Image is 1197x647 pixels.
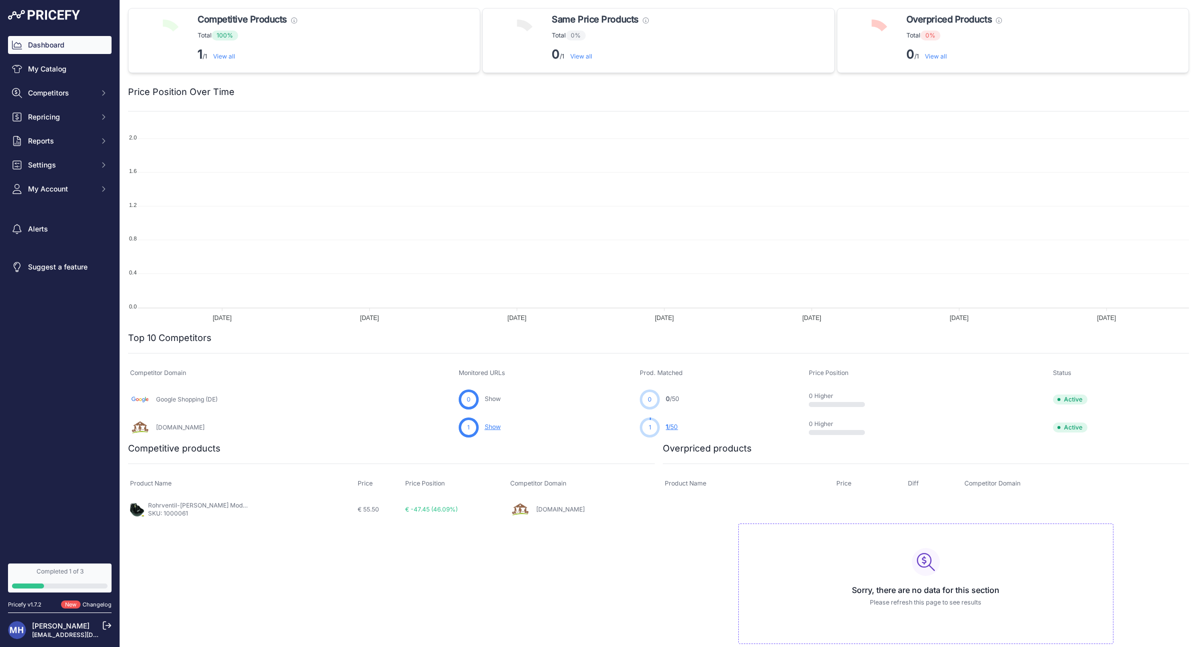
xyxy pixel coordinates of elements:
[8,84,112,102] button: Competitors
[485,395,501,402] a: Show
[8,258,112,276] a: Suggest a feature
[836,479,851,487] span: Price
[8,563,112,592] a: Completed 1 of 3
[666,395,679,402] a: 0/50
[130,369,186,376] span: Competitor Domain
[485,423,501,430] a: Show
[536,505,585,513] a: [DOMAIN_NAME]
[552,47,560,61] strong: 0
[8,156,112,174] button: Settings
[467,423,470,432] span: 1
[802,314,821,321] tspan: [DATE]
[198,46,297,62] p: /1
[156,423,205,431] a: [DOMAIN_NAME]
[405,479,445,487] span: Price Position
[663,441,752,455] h2: Overpriced products
[128,85,235,99] h2: Price Position Over Time
[666,395,670,402] span: 0
[908,479,919,487] span: Diff
[665,479,706,487] span: Product Name
[964,479,1020,487] span: Competitor Domain
[213,52,235,60] a: View all
[8,36,112,54] a: Dashboard
[128,441,221,455] h2: Competitive products
[508,314,527,321] tspan: [DATE]
[198,47,203,61] strong: 1
[12,567,108,575] div: Completed 1 of 3
[198,30,297,40] p: Total
[129,269,137,275] tspan: 0.4
[950,314,969,321] tspan: [DATE]
[809,392,873,400] p: 0 Higher
[358,479,373,487] span: Price
[61,600,81,609] span: New
[28,112,94,122] span: Repricing
[128,331,212,345] h2: Top 10 Competitors
[906,12,992,26] span: Overpriced Products
[83,601,112,608] a: Changelog
[8,36,112,551] nav: Sidebar
[130,479,172,487] span: Product Name
[8,220,112,238] a: Alerts
[28,160,94,170] span: Settings
[28,88,94,98] span: Competitors
[920,30,940,40] span: 0%
[648,395,652,404] span: 0
[8,60,112,78] a: My Catalog
[358,505,379,513] span: € 55.50
[925,52,947,60] a: View all
[28,136,94,146] span: Reports
[809,369,848,376] span: Price Position
[129,168,137,174] tspan: 1.6
[459,369,505,376] span: Monitored URLs
[129,303,137,309] tspan: 0.0
[32,631,137,638] a: [EMAIL_ADDRESS][DOMAIN_NAME]
[552,30,648,40] p: Total
[405,505,458,513] span: € -47.45 (46.09%)
[212,30,238,40] span: 100%
[552,12,638,26] span: Same Price Products
[809,420,873,428] p: 0 Higher
[8,108,112,126] button: Repricing
[510,479,566,487] span: Competitor Domain
[198,12,287,26] span: Competitive Products
[655,314,674,321] tspan: [DATE]
[8,180,112,198] button: My Account
[32,621,90,630] a: [PERSON_NAME]
[1053,369,1071,376] span: Status
[666,423,678,430] a: 1/50
[1053,422,1087,432] span: Active
[8,10,80,20] img: Pricefy Logo
[467,395,471,404] span: 0
[570,52,592,60] a: View all
[28,184,94,194] span: My Account
[156,395,218,403] a: Google Shopping (DE)
[747,598,1105,607] p: Please refresh this page to see results
[666,423,668,430] span: 1
[906,46,1002,62] p: /1
[360,314,379,321] tspan: [DATE]
[649,423,651,432] span: 1
[1097,314,1116,321] tspan: [DATE]
[1053,394,1087,404] span: Active
[8,132,112,150] button: Reports
[148,501,325,509] a: Rohrventil-[PERSON_NAME] Mod. Ideal emaillierte Gussschale
[906,30,1002,40] p: Total
[566,30,586,40] span: 0%
[8,600,42,609] div: Pricefy v1.7.2
[906,47,914,61] strong: 0
[552,46,648,62] p: /1
[747,584,1105,596] h3: Sorry, there are no data for this section
[129,235,137,241] tspan: 0.8
[213,314,232,321] tspan: [DATE]
[148,509,248,517] p: SKU: 1000061
[129,202,137,208] tspan: 1.2
[129,134,137,140] tspan: 2.0
[640,369,683,376] span: Prod. Matched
